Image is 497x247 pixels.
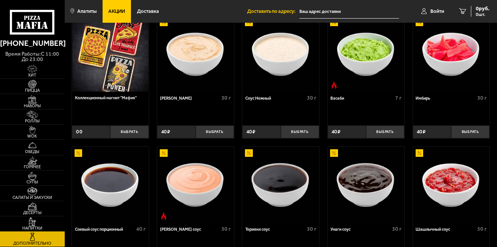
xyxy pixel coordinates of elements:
span: 30 г [221,95,231,101]
a: АкционныйТерияки соус [242,147,319,222]
img: Коллекционный магнит "Мафия" [72,16,148,92]
button: Выбрать [281,125,319,138]
img: Шашлычный соус [413,147,489,222]
a: Коллекционный магнит "Мафия" [72,16,149,92]
a: АкционныйУнаги соус [328,147,405,222]
img: Острое блюдо [160,212,168,220]
span: 30 г [477,95,487,101]
span: 7 г [395,95,402,101]
span: 50 г [477,226,487,232]
img: Акционный [416,149,424,157]
div: Соевый соус порционный [75,227,135,232]
span: 30 г [307,95,316,101]
div: Васаби [330,96,393,101]
span: 40 ₽ [161,129,170,134]
button: Выбрать [366,125,404,138]
div: Соус Нежный [245,96,305,101]
span: 40 ₽ [332,129,340,134]
div: Терияки соус [245,227,305,232]
img: Имбирь [413,16,489,92]
img: Терияки соус [243,147,319,222]
button: Выбрать [451,125,489,138]
a: АкционныйИмбирь [413,16,490,92]
div: [PERSON_NAME] соус [160,227,220,232]
div: Унаги соус [330,227,390,232]
span: 30 г [221,226,231,232]
a: АкционныйСоевый соус порционный [72,147,149,222]
a: АкционныйОстрое блюдоСпайси соус [157,147,234,222]
button: Выбрать [110,125,148,138]
span: 30 г [307,226,316,232]
img: Спайси соус [157,147,233,222]
span: Акции [108,9,125,14]
div: [PERSON_NAME] [160,96,220,101]
img: Акционный [75,149,83,157]
span: Апатиты [77,9,97,14]
img: Соевый соус порционный [72,147,148,222]
img: Акционный [245,149,253,157]
span: 40 г [136,226,146,232]
div: Имбирь [416,96,475,101]
img: Острое блюдо [330,81,338,89]
span: 0 шт. [476,12,489,17]
button: Выбрать [196,125,234,138]
img: Акционный [160,149,168,157]
div: Шашлычный соус [416,227,475,232]
img: Соус Нежный [243,16,319,92]
a: АкционныйСоус Нежный [242,16,319,92]
span: Войти [430,9,444,14]
div: Коллекционный магнит "Мафия" [75,95,144,100]
span: 30 г [392,226,402,232]
a: АкционныйШашлычный соус [413,147,490,222]
span: 0 руб. [476,6,489,11]
span: Доставить по адресу: [247,9,299,14]
img: Соус Деликатес [157,16,233,92]
span: 40 ₽ [417,129,425,134]
span: 0 0 [76,129,82,134]
a: АкционныйСоус Деликатес [157,16,234,92]
img: Акционный [330,149,338,157]
input: Ваш адрес доставки [299,5,399,19]
span: Доставка [137,9,159,14]
img: Унаги соус [328,147,404,222]
a: АкционныйОстрое блюдоВасаби [328,16,405,92]
img: Васаби [328,16,404,92]
span: 40 ₽ [246,129,255,134]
